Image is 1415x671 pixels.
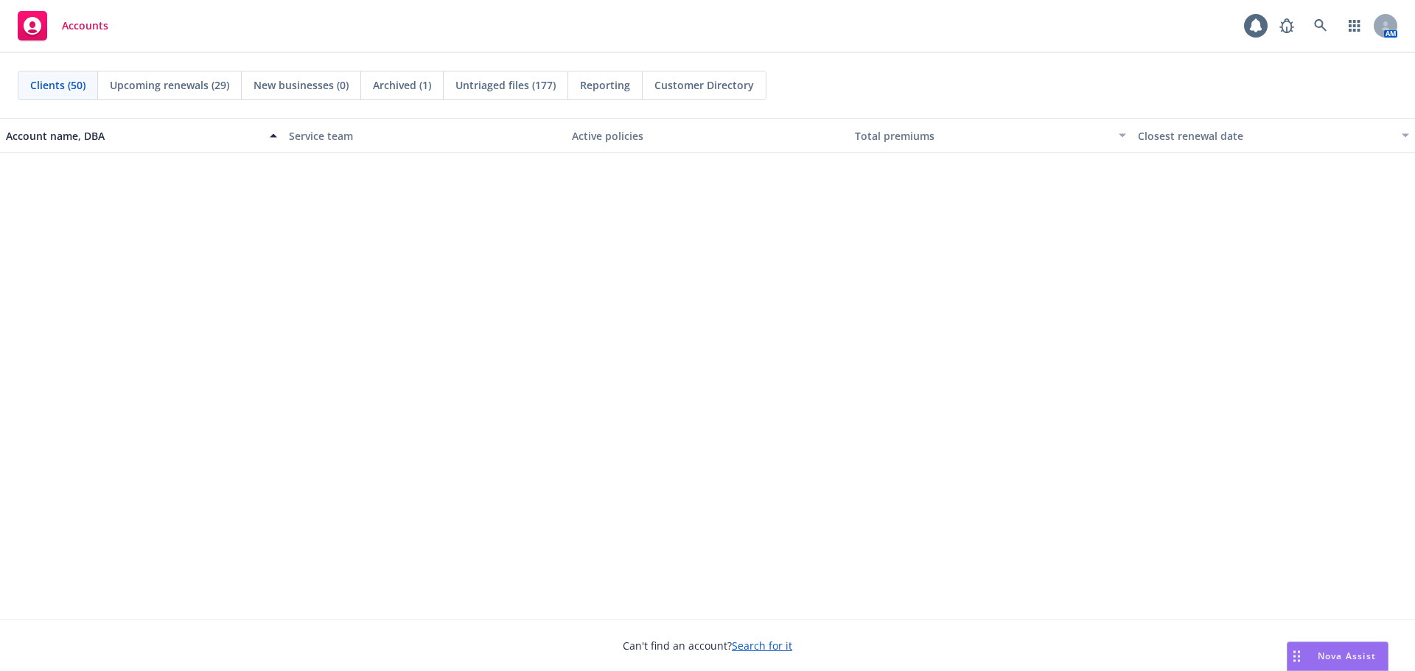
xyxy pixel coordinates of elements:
span: Nova Assist [1318,650,1376,662]
div: Service team [289,128,560,144]
button: Service team [283,118,566,153]
span: Upcoming renewals (29) [110,77,229,93]
div: Closest renewal date [1138,128,1393,144]
button: Active policies [566,118,849,153]
button: Total premiums [849,118,1132,153]
span: Accounts [62,20,108,32]
span: Clients (50) [30,77,85,93]
a: Accounts [12,5,114,46]
div: Total premiums [855,128,1110,144]
a: Report a Bug [1272,11,1302,41]
span: Untriaged files (177) [455,77,556,93]
a: Search [1306,11,1335,41]
span: Archived (1) [373,77,431,93]
span: New businesses (0) [254,77,349,93]
button: Closest renewal date [1132,118,1415,153]
a: Search for it [732,639,792,653]
span: Reporting [580,77,630,93]
div: Account name, DBA [6,128,261,144]
span: Customer Directory [654,77,754,93]
div: Drag to move [1288,642,1306,670]
button: Nova Assist [1287,642,1388,671]
div: Active policies [572,128,843,144]
span: Can't find an account? [623,638,792,653]
a: Switch app [1340,11,1369,41]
